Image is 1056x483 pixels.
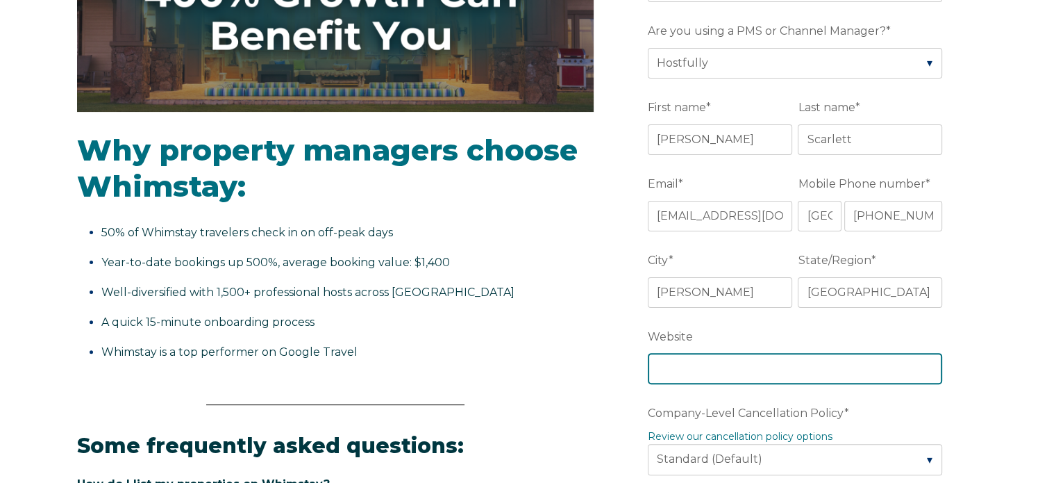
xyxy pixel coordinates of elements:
span: Well-diversified with 1,500+ professional hosts across [GEOGRAPHIC_DATA] [101,286,514,299]
span: A quick 15-minute onboarding process [101,316,315,329]
span: City [648,249,669,271]
span: Year-to-date bookings up 500%, average booking value: $1,400 [101,256,450,269]
span: Some frequently asked questions: [77,433,464,459]
span: Are you using a PMS or Channel Manager? [648,20,886,42]
span: Email [648,173,678,195]
a: Review our cancellation policy options [648,430,832,443]
span: 50% of Whimstay travelers check in on off-peak days [101,226,393,239]
span: Mobile Phone number [798,173,925,195]
span: Website [648,326,693,347]
span: First name [648,97,706,118]
span: Whimstay is a top performer on Google Travel [101,345,358,359]
span: Why property managers choose Whimstay: [77,132,578,205]
span: Last name [798,97,855,118]
span: State/Region [798,249,871,271]
span: Company-Level Cancellation Policy [648,402,844,424]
